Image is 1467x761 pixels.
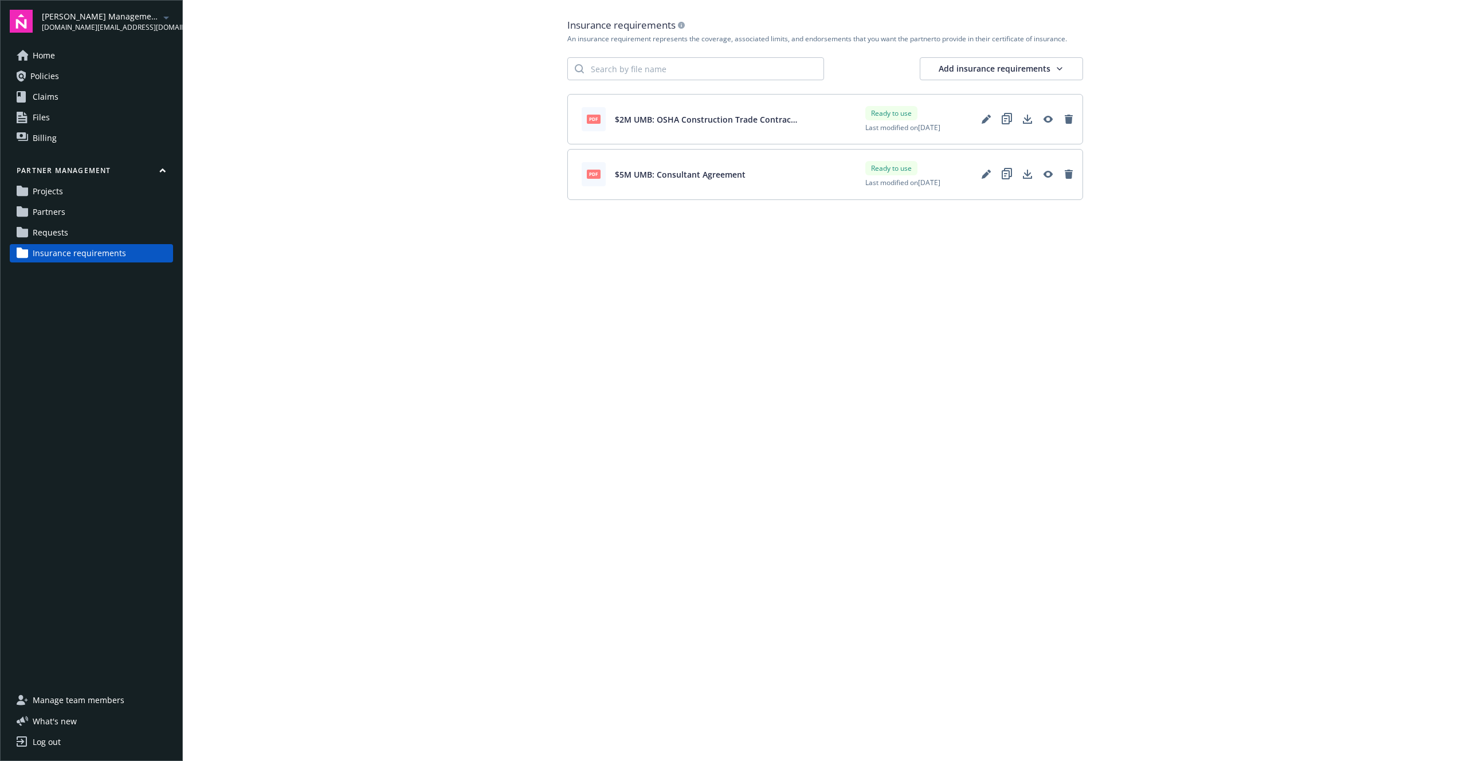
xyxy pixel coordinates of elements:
[1060,165,1078,183] a: Remove
[1039,110,1057,128] a: View
[33,733,61,751] div: Log out
[33,203,65,221] span: Partners
[998,110,1016,128] a: Duplicate
[10,203,173,221] a: Partners
[865,178,940,187] span: Last modified on [DATE]
[615,113,798,125] span: $2M UMB: OSHA Construction Trade Contractors Agreement
[10,10,33,33] img: navigator-logo.svg
[977,165,995,183] a: Edit
[10,244,173,262] a: Insurance requirements
[33,691,124,709] span: Manage team members
[584,58,823,80] input: Search by file name
[865,123,940,132] span: Last modified on [DATE]
[10,715,95,727] button: What's new
[33,715,77,727] span: What ' s new
[567,18,1083,32] div: Insurance requirements
[30,67,59,85] span: Policies
[1039,165,1057,183] a: View
[865,106,917,120] div: Ready to use
[33,108,50,127] span: Files
[567,34,1083,44] div: An insurance requirement represents the coverage, associated limits, and endorsements that you wa...
[42,22,159,33] span: [DOMAIN_NAME][EMAIL_ADDRESS][DOMAIN_NAME]
[587,170,601,178] span: pdf
[587,115,601,123] span: pdf
[33,223,68,242] span: Requests
[575,64,584,73] svg: Search
[33,244,126,262] span: Insurance requirements
[615,168,746,181] span: $5M UMB: Consultant Agreement
[10,108,173,127] a: Files
[977,110,995,128] a: Edit
[10,67,173,85] a: Policies
[33,129,57,147] span: Billing
[33,46,55,65] span: Home
[159,10,173,24] a: arrowDropDown
[42,10,159,22] span: [PERSON_NAME] Management Company
[1018,165,1037,183] a: Download
[10,88,173,106] a: Claims
[10,46,173,65] a: Home
[1018,110,1037,128] a: Download
[10,223,173,242] a: Requests
[10,691,173,709] a: Manage team members
[998,165,1016,183] a: Duplicate
[920,57,1083,80] button: Add insurance requirements
[10,182,173,201] a: Projects
[1060,110,1078,128] a: Remove
[865,161,917,175] div: Ready to use
[10,166,173,180] button: Partner management
[33,88,58,106] span: Claims
[42,10,173,33] button: [PERSON_NAME] Management Company[DOMAIN_NAME][EMAIL_ADDRESS][DOMAIN_NAME]arrowDropDown
[33,182,63,201] span: Projects
[10,129,173,147] a: Billing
